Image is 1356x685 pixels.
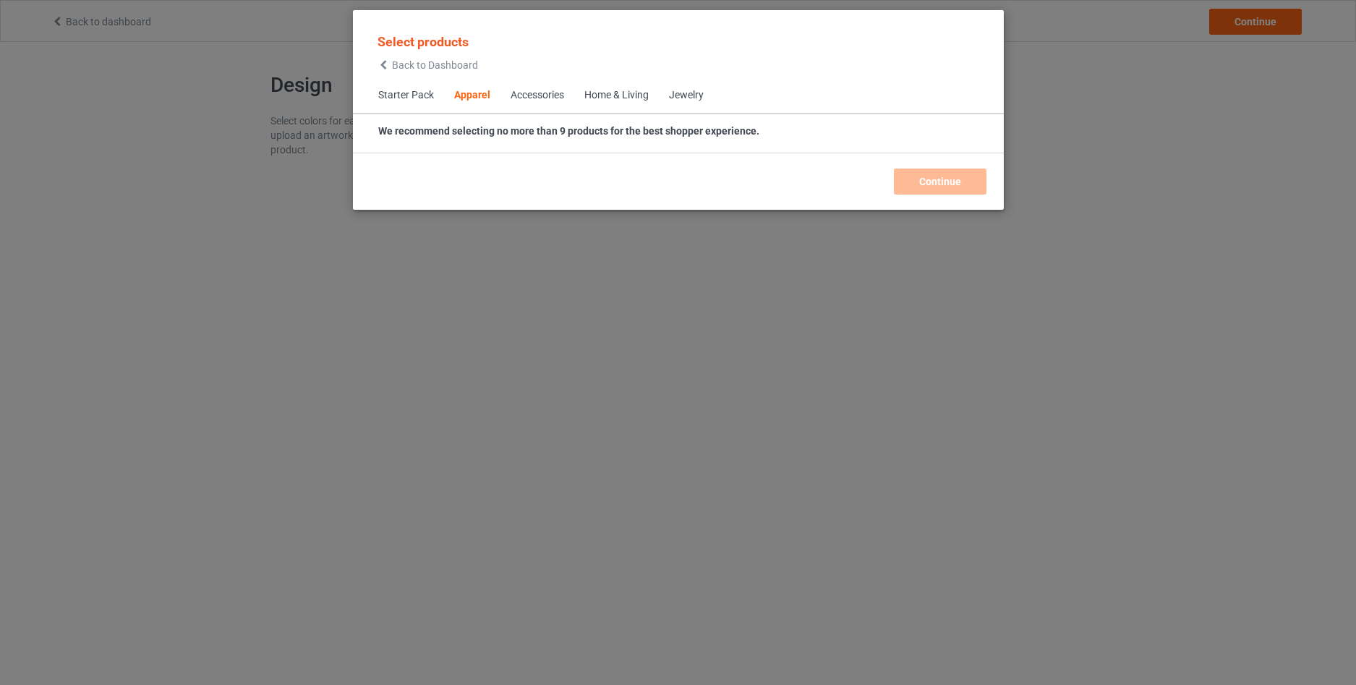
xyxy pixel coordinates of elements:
span: Starter Pack [368,78,444,113]
div: Home & Living [584,88,649,103]
span: Select products [378,34,469,49]
strong: We recommend selecting no more than 9 products for the best shopper experience. [378,125,759,137]
div: Accessories [511,88,564,103]
div: Jewelry [669,88,704,103]
span: Back to Dashboard [392,59,478,71]
div: Apparel [454,88,490,103]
